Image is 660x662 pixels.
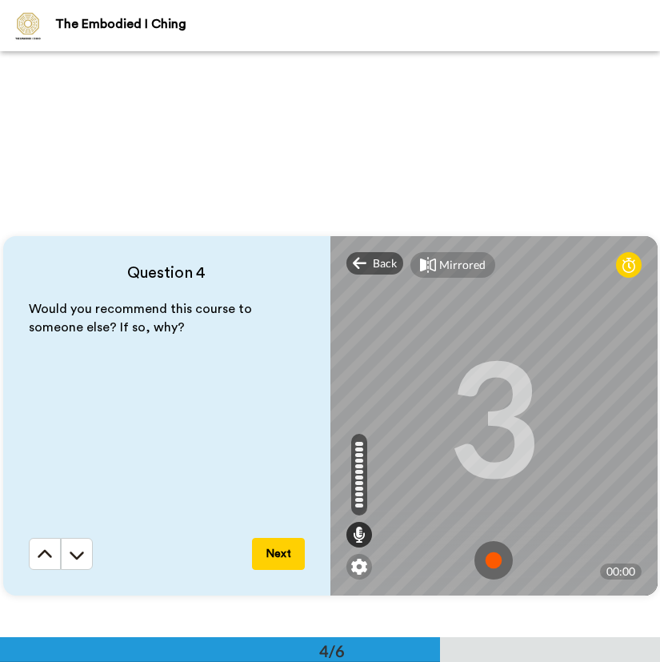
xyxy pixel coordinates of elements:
div: 4/6 [294,640,370,662]
button: Next [252,538,305,570]
img: ic_record_start.svg [474,541,513,580]
h4: Question 4 [29,262,305,284]
div: The Embodied I Ching [55,17,659,32]
div: 00:00 [600,564,642,580]
div: 3 [447,356,540,476]
span: Back [373,255,397,271]
img: Profile Image [9,6,47,45]
img: ic_gear.svg [351,559,367,575]
div: Back [346,252,404,275]
div: Mirrored [439,257,486,273]
span: Would you recommend this course to someone else? If so, why? [29,303,255,334]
